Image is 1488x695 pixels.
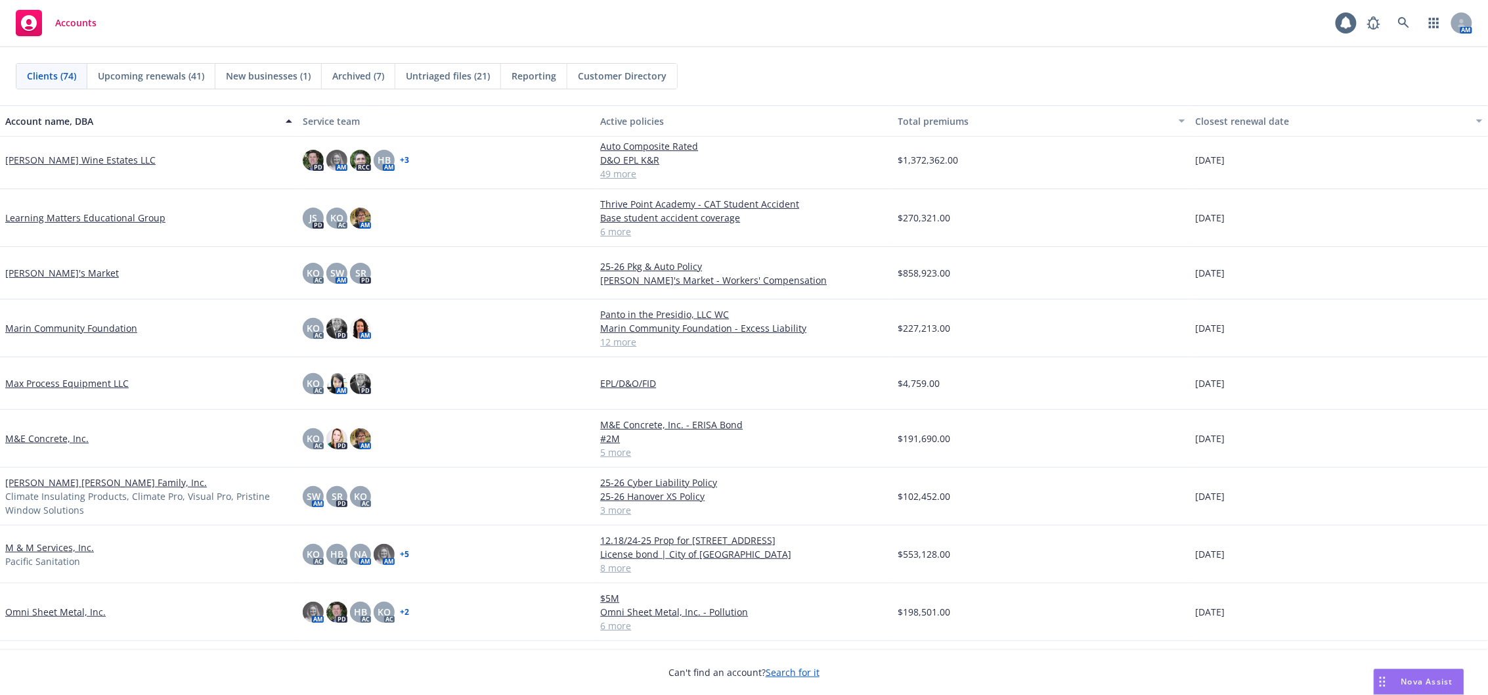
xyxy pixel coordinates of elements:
[326,150,347,171] img: photo
[27,69,76,83] span: Clients (74)
[600,432,887,445] a: #2M
[600,476,887,489] a: 25-26 Cyber Liability Policy
[595,105,892,137] button: Active policies
[309,211,317,225] span: JS
[330,547,343,561] span: HB
[600,533,887,547] a: 12.18/24-25 Prop for [STREET_ADDRESS]
[898,153,959,167] span: $1,372,362.00
[600,591,887,605] a: $5M
[297,105,595,137] button: Service team
[898,489,951,503] span: $102,452.00
[303,114,590,128] div: Service team
[600,211,887,225] a: Base student accident coverage
[600,376,887,390] a: EPL/D&O/FID
[600,503,887,517] a: 3 more
[1196,321,1225,335] span: [DATE]
[1196,266,1225,280] span: [DATE]
[1196,547,1225,561] span: [DATE]
[1196,114,1468,128] div: Closest renewal date
[326,428,347,449] img: photo
[307,489,320,503] span: SW
[330,211,343,225] span: KO
[5,432,89,445] a: M&E Concrete, Inc.
[378,605,391,619] span: KO
[354,489,367,503] span: KO
[600,114,887,128] div: Active policies
[307,432,320,445] span: KO
[893,105,1191,137] button: Total premiums
[5,541,94,554] a: M & M Services, Inc.
[1196,211,1225,225] span: [DATE]
[5,476,207,489] a: [PERSON_NAME] [PERSON_NAME] Family, Inc.
[898,321,951,335] span: $227,213.00
[374,544,395,565] img: photo
[1361,10,1387,36] a: Report a Bug
[512,69,556,83] span: Reporting
[330,266,344,280] span: SW
[350,150,371,171] img: photo
[1401,676,1453,687] span: Nova Assist
[600,445,887,459] a: 5 more
[600,139,887,153] a: Auto Composite Rated
[600,335,887,349] a: 12 more
[600,273,887,287] a: [PERSON_NAME]'s Market - Workers' Compensation
[332,69,384,83] span: Archived (7)
[350,428,371,449] img: photo
[303,150,324,171] img: photo
[303,602,324,623] img: photo
[226,69,311,83] span: New businesses (1)
[578,69,667,83] span: Customer Directory
[307,376,320,390] span: KO
[1374,669,1391,694] div: Drag to move
[600,259,887,273] a: 25-26 Pkg & Auto Policy
[307,266,320,280] span: KO
[5,489,292,517] span: Climate Insulating Products, Climate Pro, Visual Pro, Pristine Window Solutions
[898,376,940,390] span: $4,759.00
[350,373,371,394] img: photo
[400,550,409,558] a: + 5
[600,307,887,321] a: Panto in the Presidio, LLC WC
[600,321,887,335] a: Marin Community Foundation - Excess Liability
[406,69,490,83] span: Untriaged files (21)
[1196,432,1225,445] span: [DATE]
[600,561,887,575] a: 8 more
[600,153,887,167] a: D&O EPL K&R
[5,114,278,128] div: Account name, DBA
[326,373,347,394] img: photo
[355,266,366,280] span: SR
[55,18,97,28] span: Accounts
[1196,376,1225,390] span: [DATE]
[354,547,367,561] span: NA
[5,211,165,225] a: Learning Matters Educational Group
[400,608,409,616] a: + 2
[600,225,887,238] a: 6 more
[898,114,1171,128] div: Total premiums
[350,208,371,229] img: photo
[1196,605,1225,619] span: [DATE]
[600,418,887,432] a: M&E Concrete, Inc. - ERISA Bond
[898,432,951,445] span: $191,690.00
[1191,105,1488,137] button: Closest renewal date
[5,321,137,335] a: Marin Community Foundation
[1196,153,1225,167] span: [DATE]
[1196,489,1225,503] span: [DATE]
[600,489,887,503] a: 25-26 Hanover XS Policy
[326,602,347,623] img: photo
[350,318,371,339] img: photo
[1374,669,1464,695] button: Nova Assist
[5,605,106,619] a: Omni Sheet Metal, Inc.
[400,156,409,164] a: + 3
[898,547,951,561] span: $553,128.00
[766,666,820,679] a: Search for it
[1421,10,1447,36] a: Switch app
[600,619,887,633] a: 6 more
[600,167,887,181] a: 49 more
[668,665,820,679] span: Can't find an account?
